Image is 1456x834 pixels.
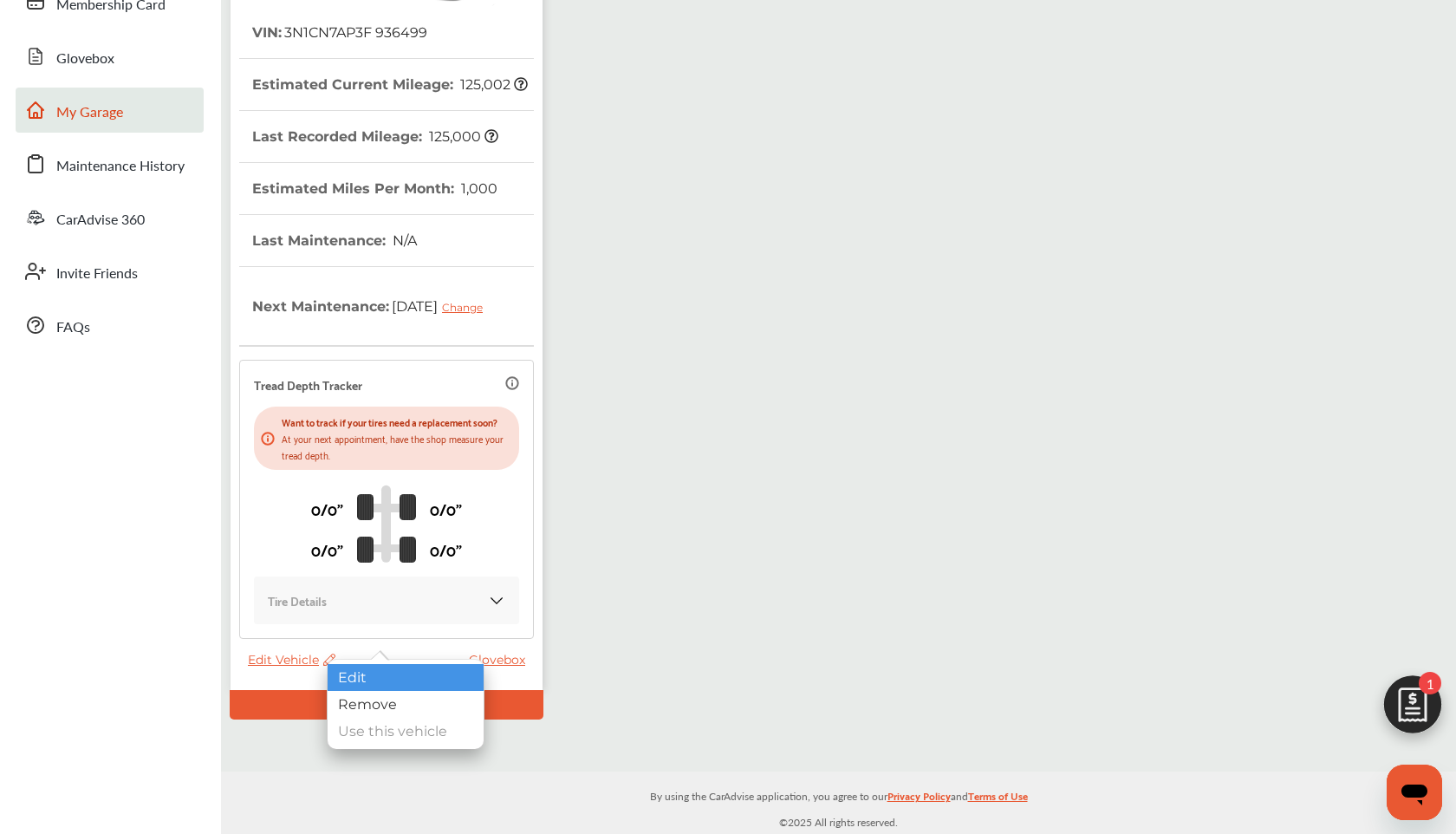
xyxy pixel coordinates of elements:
[56,155,185,178] span: Maintenance History
[252,59,528,110] th: Estimated Current Mileage :
[389,284,496,328] span: [DATE]
[56,209,145,231] span: CarAdvise 360
[328,664,484,691] div: Edit
[56,263,138,285] span: Invite Friends
[311,536,343,563] p: 0/0"
[252,267,496,345] th: Next Maintenance :
[268,590,327,610] p: Tire Details
[458,76,528,93] span: 125,002
[488,592,505,609] img: KOKaJQAAAABJRU5ErkJggg==
[311,495,343,522] p: 0/0"
[282,24,427,41] span: 3N1CN7AP3F 936499
[442,301,491,314] div: Change
[230,690,543,720] div: Default
[16,141,204,186] a: Maintenance History
[56,316,90,339] span: FAQs
[252,215,417,266] th: Last Maintenance :
[282,414,512,430] p: Want to track if your tires need a replacement soon?
[390,232,417,249] span: N/A
[968,786,1028,813] a: Terms of Use
[16,195,204,240] a: CarAdvise 360
[16,34,204,79] a: Glovebox
[252,7,427,58] th: VIN :
[16,303,204,348] a: FAQs
[282,430,512,463] p: At your next appointment, have the shop measure your tread depth.
[252,111,498,162] th: Last Recorded Mileage :
[1419,672,1441,694] span: 1
[56,48,114,70] span: Glovebox
[430,536,462,563] p: 0/0"
[248,652,335,668] span: Edit Vehicle
[252,163,497,214] th: Estimated Miles Per Month :
[328,718,484,745] div: Use this vehicle
[254,375,362,394] p: Tread Depth Tracker
[430,495,462,522] p: 0/0"
[16,249,204,294] a: Invite Friends
[887,786,951,813] a: Privacy Policy
[221,786,1456,805] p: By using the CarAdvise application, you agree to our and
[1371,668,1454,751] img: edit-cartIcon.11d11f9a.svg
[357,485,416,563] img: tire_track_logo.b900bcbc.svg
[458,180,497,197] span: 1,000
[16,88,204,133] a: My Garage
[1387,765,1442,820] iframe: Button to launch messaging window
[221,772,1456,834] div: © 2025 All rights reserved.
[56,101,123,124] span: My Garage
[328,691,484,718] div: Remove
[426,128,498,145] span: 125,000
[469,652,534,668] a: Glovebox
